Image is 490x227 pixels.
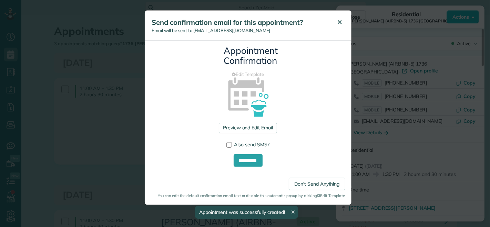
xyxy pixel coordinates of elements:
[224,46,272,66] h3: Appointment Confirmation
[234,141,270,148] span: Also send SMS?
[152,18,328,27] h5: Send confirmation email for this appointment?
[151,193,345,198] small: You can edit the default confirmation email text or disable this automatic popup by clicking Edit...
[337,18,343,26] span: ✕
[152,28,270,33] span: Email will be sent to [EMAIL_ADDRESS][DOMAIN_NAME]
[289,178,345,190] a: Don't Send Anything
[150,71,346,78] a: Edit Template
[219,123,277,133] a: Preview and Edit Email
[195,206,298,219] div: Appointment was successfully created!
[217,65,279,127] img: appointment_confirmation_icon-141e34405f88b12ade42628e8c248340957700ab75a12ae832a8710e9b578dc5.png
